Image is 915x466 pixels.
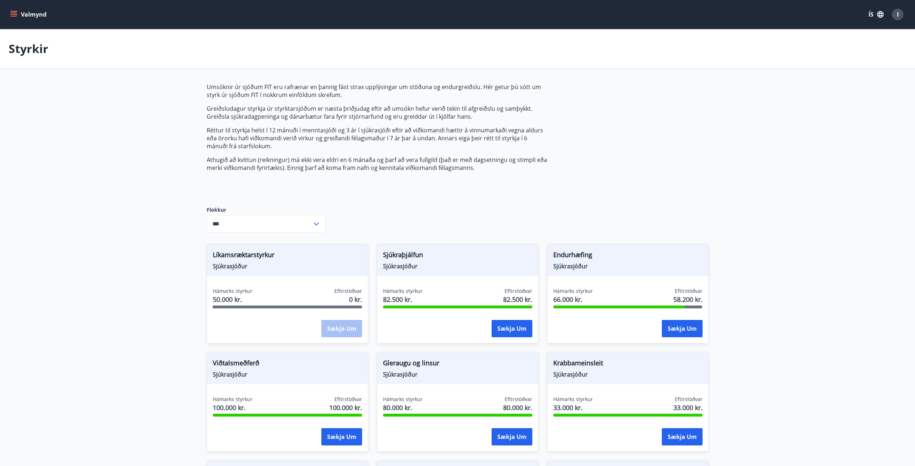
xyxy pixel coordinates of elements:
[492,428,532,445] button: Sækja um
[383,262,532,270] span: Sjúkrasjóður
[213,250,362,262] span: Líkamsræktarstyrkur
[503,403,532,412] span: 80.000 kr.
[207,156,547,172] p: Athugið að kvittun (reikningur) má ekki vera eldri en 6 mánaða og þarf að vera fullgild (það er m...
[207,206,326,214] label: Flokkur
[349,295,362,304] span: 0 kr.
[553,396,593,403] span: Hámarks styrkur
[207,105,547,120] p: Greiðsludagur styrkja úr styrktarsjóðum er næsta þriðjudag eftir að umsókn hefur verið tekin til ...
[213,262,362,270] span: Sjúkrasjóður
[505,396,532,403] span: Eftirstöðvar
[207,126,547,150] p: Réttur til styrkja helst í 12 mánuði í menntasjóði og 3 ár í sjúkrasjóði eftir að viðkomandi hætt...
[673,295,703,304] span: 58.200 kr.
[553,403,593,412] span: 33.000 kr.
[383,403,423,412] span: 80.000 kr.
[383,295,423,304] span: 82.500 kr.
[505,287,532,295] span: Eftirstöðvar
[553,295,593,304] span: 66.000 kr.
[9,41,48,57] p: Styrkir
[383,250,532,262] span: Sjúkraþjálfun
[492,320,532,337] button: Sækja um
[213,403,252,412] span: 100.000 kr.
[213,295,252,304] span: 50.000 kr.
[865,8,888,21] button: ÍS
[553,262,703,270] span: Sjúkrasjóður
[383,370,532,378] span: Sjúkrasjóður
[675,287,703,295] span: Eftirstöðvar
[213,287,252,295] span: Hámarks styrkur
[383,396,423,403] span: Hámarks styrkur
[9,8,49,21] button: menu
[213,358,362,370] span: Viðtalsmeðferð
[675,396,703,403] span: Eftirstöðvar
[553,358,703,370] span: Krabbameinsleit
[662,320,703,337] button: Sækja um
[213,396,252,403] span: Hámarks styrkur
[334,287,362,295] span: Eftirstöðvar
[897,10,899,18] span: I
[889,6,906,23] button: I
[553,287,593,295] span: Hámarks styrkur
[334,396,362,403] span: Eftirstöðvar
[383,358,532,370] span: Gleraugu og linsur
[321,428,362,445] button: Sækja um
[503,295,532,304] span: 82.500 kr.
[383,287,423,295] span: Hámarks styrkur
[553,370,703,378] span: Sjúkrasjóður
[329,403,362,412] span: 100.000 kr.
[662,428,703,445] button: Sækja um
[213,370,362,378] span: Sjúkrasjóður
[673,403,703,412] span: 33.000 kr.
[553,250,703,262] span: Endurhæfing
[207,83,547,99] p: Umsóknir úr sjóðum FIT eru rafrænar en þannig fást strax upplýsingar um stöðuna og endurgreiðslu....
